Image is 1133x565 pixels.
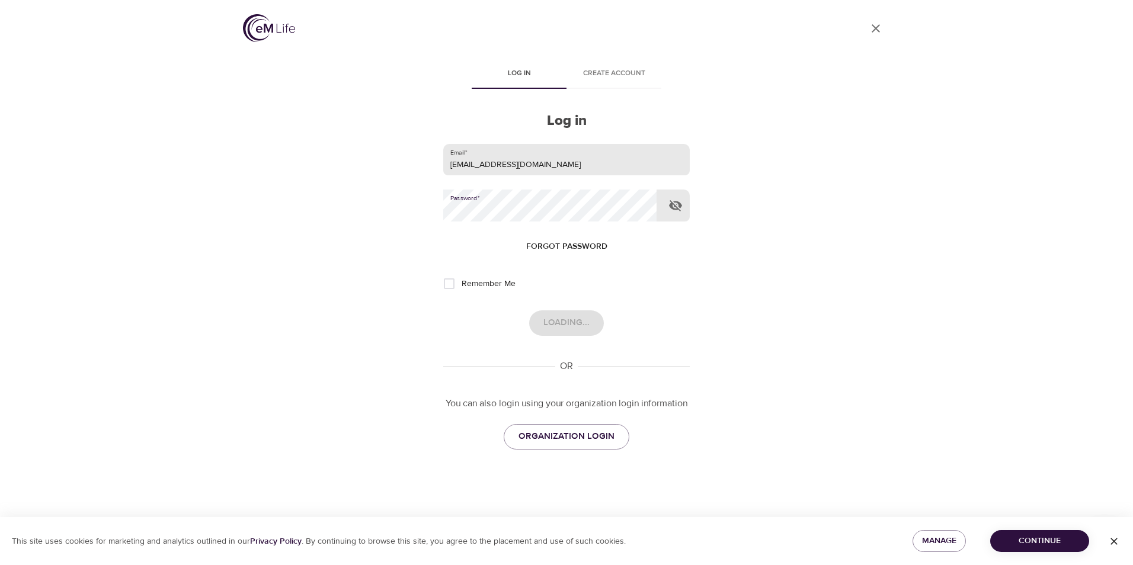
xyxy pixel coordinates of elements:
span: Manage [922,534,956,548]
span: Remember Me [462,278,516,290]
a: close [862,14,890,43]
button: Continue [990,530,1089,552]
span: Create account [574,68,654,80]
p: You can also login using your organization login information [443,397,690,410]
div: OR [555,359,578,373]
span: Log in [479,68,559,80]
button: Manage [913,530,966,552]
span: Forgot password [526,239,607,254]
a: ORGANIZATION LOGIN [504,424,629,449]
img: logo [243,14,295,42]
button: Forgot password [521,236,612,258]
span: Continue [1000,534,1080,548]
h2: Log in [443,113,690,130]
a: Privacy Policy [250,536,302,547]
span: ORGANIZATION LOGIN [519,429,614,444]
div: disabled tabs example [443,60,690,89]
